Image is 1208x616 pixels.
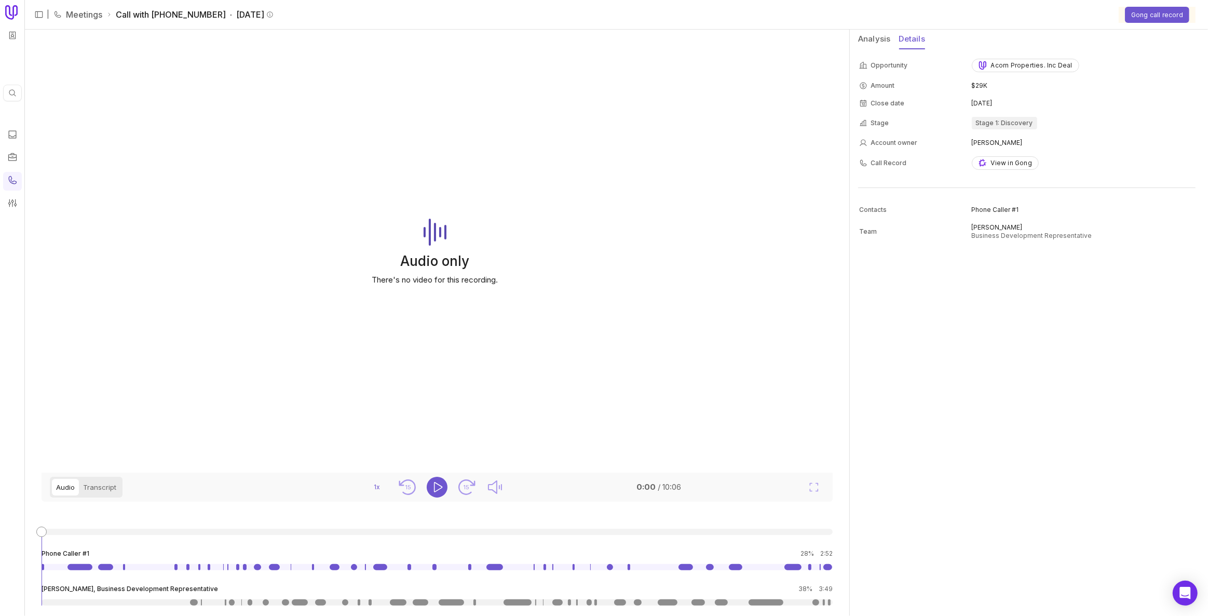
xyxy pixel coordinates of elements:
[859,227,877,236] span: Team
[662,482,681,492] time: 10:06
[398,477,418,498] button: Seek back 15 seconds
[972,156,1039,170] a: View in Gong
[42,550,89,558] span: Phone Caller #1
[972,223,1195,232] span: [PERSON_NAME]
[871,99,904,108] span: Close date
[372,274,498,286] p: There's no video for this recording.
[1125,7,1189,23] button: Gong call record
[972,117,1037,129] span: Stage 1: Discovery
[979,61,1073,70] div: Acorn Properties. Inc Deal
[871,139,917,147] span: Account owner
[658,482,660,492] span: /
[66,8,102,21] a: Meetings
[42,585,218,593] span: [PERSON_NAME], Business Development Representative
[800,550,833,558] div: 28%
[972,206,1195,214] span: Phone Caller #1
[871,119,889,127] span: Stage
[972,99,993,107] time: [DATE]
[236,8,264,21] time: [DATE]
[427,477,447,498] button: Play
[819,585,833,593] time: 3:49
[871,61,907,70] label: Opportunity
[798,585,833,593] div: 38%
[972,135,1195,151] td: [PERSON_NAME]
[979,159,1032,167] div: View in Gong
[47,8,49,21] span: |
[871,159,906,167] span: Call Record
[5,28,20,43] button: Workspace
[871,82,894,90] span: Amount
[804,477,824,498] button: Fullscreen
[463,484,469,491] text: 15
[405,484,411,491] text: 15
[858,30,891,49] button: Analysis
[859,206,887,214] span: Contacts
[485,477,506,498] button: Mute
[31,7,47,22] button: Expand sidebar
[820,550,833,557] time: 2:52
[456,477,477,498] button: Seek forward 15 seconds
[52,479,79,496] button: Audio
[972,232,1092,239] span: Business Development Representative
[972,59,1079,72] a: Acorn Properties. Inc Deal
[79,479,120,496] button: Transcript
[372,253,498,270] p: Audio only
[226,8,236,21] span: ·
[1173,581,1198,606] div: Open Intercom Messenger
[972,77,1195,94] td: $29K
[364,479,389,495] button: 1x
[636,482,656,492] time: 0:00
[116,8,274,21] span: Call with [PHONE_NUMBER]
[899,30,925,49] button: Details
